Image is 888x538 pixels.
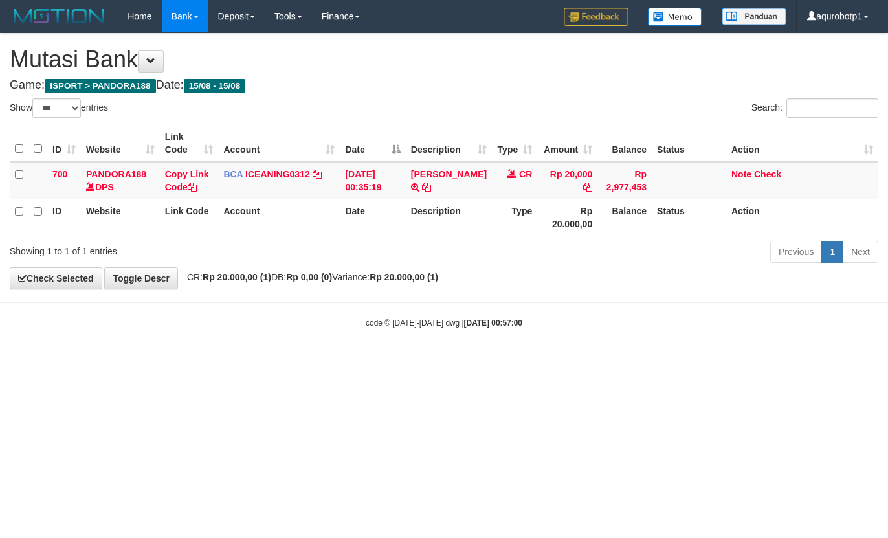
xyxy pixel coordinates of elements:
th: Date [340,199,405,236]
a: Check [754,169,781,179]
th: Account [218,199,340,236]
td: [DATE] 00:35:19 [340,162,405,199]
th: Date: activate to sort column descending [340,125,405,162]
th: Website: activate to sort column ascending [81,125,160,162]
th: Description: activate to sort column ascending [406,125,492,162]
th: ID [47,199,81,236]
span: BCA [223,169,243,179]
a: PANDORA188 [86,169,146,179]
th: Website [81,199,160,236]
th: Type: activate to sort column ascending [492,125,537,162]
a: Note [731,169,751,179]
input: Search: [786,98,878,118]
div: Showing 1 to 1 of 1 entries [10,240,361,258]
a: [PERSON_NAME] [411,169,487,179]
th: Action: activate to sort column ascending [726,125,878,162]
img: MOTION_logo.png [10,6,108,26]
th: Amount: activate to sort column ascending [537,125,597,162]
h4: Game: Date: [10,79,878,92]
a: Toggle Descr [104,267,178,289]
th: Type [492,199,537,236]
th: Link Code: activate to sort column ascending [160,125,219,162]
a: Previous [770,241,822,263]
th: Link Code [160,199,219,236]
th: Account: activate to sort column ascending [218,125,340,162]
td: DPS [81,162,160,199]
label: Search: [751,98,878,118]
span: CR: DB: Variance: [181,272,438,282]
th: Action [726,199,878,236]
td: Rp 2,977,453 [597,162,652,199]
h1: Mutasi Bank [10,47,878,73]
small: code © [DATE]-[DATE] dwg | [366,319,522,328]
img: panduan.png [722,8,786,25]
strong: Rp 0,00 (0) [286,272,332,282]
img: Feedback.jpg [564,8,628,26]
img: Button%20Memo.svg [648,8,702,26]
a: Copy IQBAL SAPUTRA to clipboard [422,182,431,192]
th: Rp 20.000,00 [537,199,597,236]
th: Description [406,199,492,236]
th: Status [652,199,726,236]
th: Balance [597,125,652,162]
a: 1 [821,241,843,263]
th: ID: activate to sort column ascending [47,125,81,162]
a: Copy Link Code [165,169,209,192]
span: 700 [52,169,67,179]
span: 15/08 - 15/08 [184,79,246,93]
th: Status [652,125,726,162]
span: CR [519,169,532,179]
th: Balance [597,199,652,236]
a: Check Selected [10,267,102,289]
strong: Rp 20.000,00 (1) [370,272,438,282]
strong: [DATE] 00:57:00 [464,319,522,328]
a: Copy ICEANING0312 to clipboard [313,169,322,179]
select: Showentries [32,98,81,118]
span: ISPORT > PANDORA188 [45,79,156,93]
td: Rp 20,000 [537,162,597,199]
label: Show entries [10,98,108,118]
a: Copy Rp 20,000 to clipboard [583,182,592,192]
strong: Rp 20.000,00 (1) [203,272,271,282]
a: ICEANING0312 [245,169,310,179]
a: Next [843,241,878,263]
